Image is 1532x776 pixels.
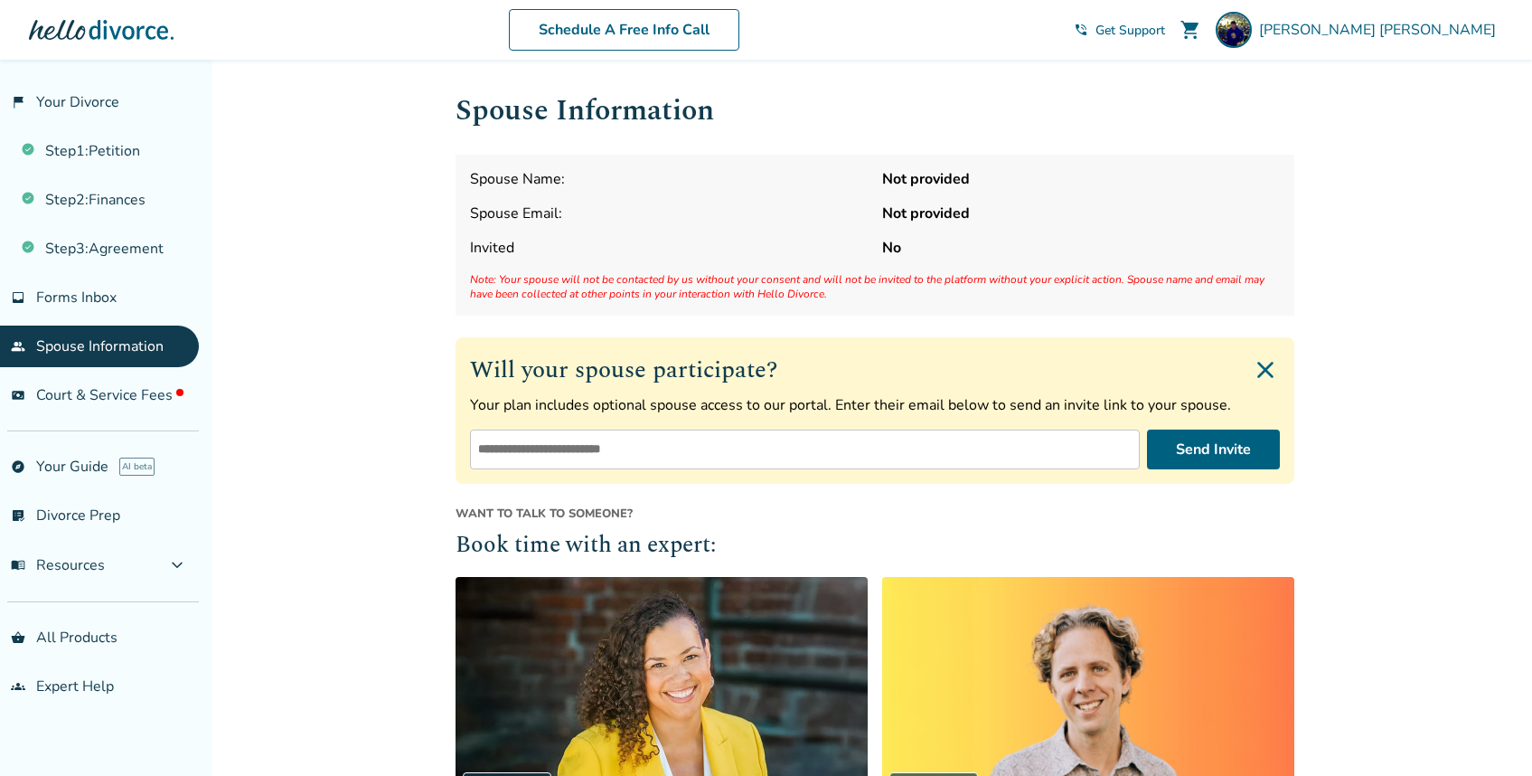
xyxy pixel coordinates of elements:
span: phone_in_talk [1074,23,1088,37]
span: Spouse Name: [470,169,868,189]
h1: Spouse Information [456,89,1294,133]
img: Close invite form [1251,355,1280,384]
p: Your plan includes optional spouse access to our portal. Enter their email below to send an invit... [470,395,1280,415]
iframe: Chat Widget [1442,689,1532,776]
a: Schedule A Free Info Call [509,9,739,51]
span: AI beta [119,458,155,476]
span: Court & Service Fees [36,385,183,405]
strong: No [882,238,1280,258]
span: inbox [11,290,25,305]
button: Send Invite [1147,430,1280,469]
img: Kevin Wang [1216,12,1252,48]
span: flag_2 [11,95,25,109]
a: phone_in_talkGet Support [1074,22,1165,39]
span: Spouse Email: [470,203,868,223]
span: people [11,339,25,354]
span: groups [11,679,25,694]
span: list_alt_check [11,508,25,523]
span: Want to talk to someone? [456,506,1294,522]
span: shopping_cart [1180,19,1201,41]
h2: Will your spouse participate? [470,352,1280,388]
span: explore [11,459,25,474]
span: Forms Inbox [36,288,117,308]
span: expand_more [166,554,188,576]
span: Invited [470,238,868,258]
strong: Not provided [882,169,1280,189]
span: universal_currency_alt [11,388,25,402]
strong: Not provided [882,203,1280,223]
h2: Book time with an expert: [456,529,1294,563]
span: shopping_basket [11,630,25,645]
span: menu_book [11,558,25,573]
span: Resources [11,555,105,575]
span: [PERSON_NAME] [PERSON_NAME] [1259,20,1503,40]
span: Get Support [1095,22,1165,39]
span: Note: Your spouse will not be contacted by us without your consent and will not be invited to the... [470,272,1280,301]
